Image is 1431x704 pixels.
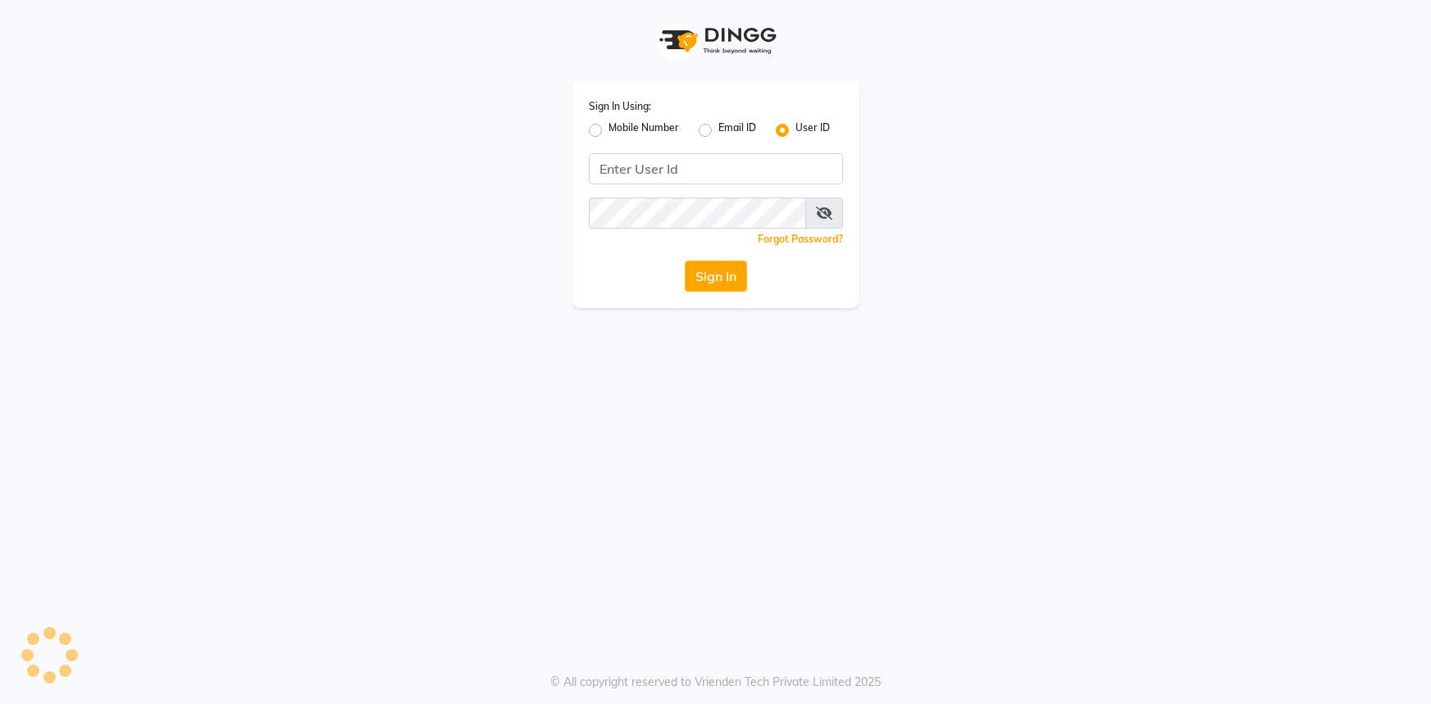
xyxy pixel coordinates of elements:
[718,120,756,140] label: Email ID
[589,99,651,114] label: Sign In Using:
[650,16,782,65] img: logo1.svg
[758,233,843,245] a: Forgot Password?
[589,153,843,184] input: Username
[589,198,806,229] input: Username
[608,120,679,140] label: Mobile Number
[795,120,830,140] label: User ID
[685,261,747,292] button: Sign In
